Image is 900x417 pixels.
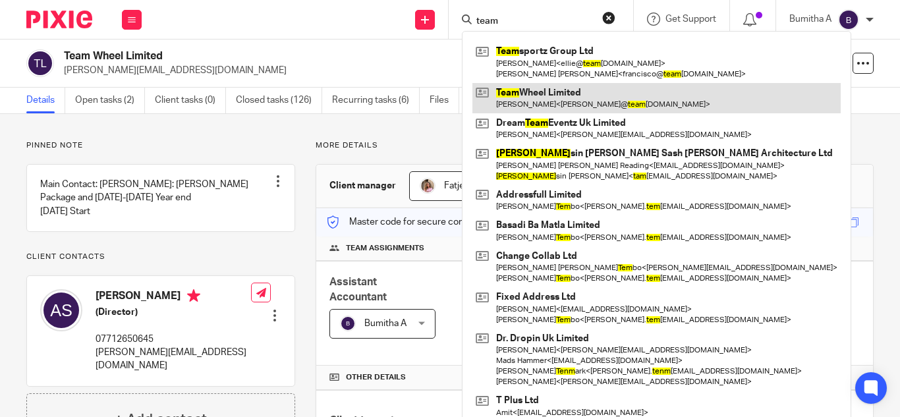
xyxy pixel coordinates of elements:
[96,289,251,306] h4: [PERSON_NAME]
[346,243,424,254] span: Team assignments
[26,49,54,77] img: svg%3E
[316,140,874,151] p: More details
[602,11,615,24] button: Clear
[64,64,694,77] p: [PERSON_NAME][EMAIL_ADDRESS][DOMAIN_NAME]
[346,372,406,383] span: Other details
[26,252,295,262] p: Client contacts
[420,178,436,194] img: MicrosoftTeams-image%20(5).png
[236,88,322,113] a: Closed tasks (126)
[40,289,82,331] img: svg%3E
[475,16,594,28] input: Search
[430,88,459,113] a: Files
[26,11,92,28] img: Pixie
[26,88,65,113] a: Details
[789,13,831,26] p: Bumitha A
[96,346,251,373] p: [PERSON_NAME][EMAIL_ADDRESS][DOMAIN_NAME]
[64,49,569,63] h2: Team Wheel Limited
[364,319,407,328] span: Bumitha A
[665,14,716,24] span: Get Support
[187,289,200,302] i: Primary
[332,88,420,113] a: Recurring tasks (6)
[444,181,495,190] span: Fatjeta Malaj
[329,277,387,302] span: Assistant Accountant
[340,316,356,331] img: svg%3E
[155,88,226,113] a: Client tasks (0)
[96,306,251,319] h5: (Director)
[26,140,295,151] p: Pinned note
[838,9,859,30] img: svg%3E
[329,179,396,192] h3: Client manager
[75,88,145,113] a: Open tasks (2)
[326,215,553,229] p: Master code for secure communications and files
[96,333,251,346] p: 07712650645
